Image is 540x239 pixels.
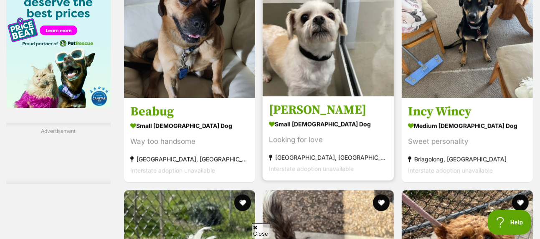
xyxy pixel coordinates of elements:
div: Way too handsome [130,136,249,147]
h3: Incy Wincy [408,104,527,119]
strong: small [DEMOGRAPHIC_DATA] Dog [130,119,249,132]
strong: medium [DEMOGRAPHIC_DATA] Dog [408,119,527,132]
span: Interstate adoption unavailable [408,167,493,174]
div: Sweet personality [408,136,527,147]
h3: [PERSON_NAME] [269,102,388,118]
div: Advertisement [6,123,111,184]
a: Incy Wincy medium [DEMOGRAPHIC_DATA] Dog Sweet personality Briagolong, [GEOGRAPHIC_DATA] Intersta... [402,97,533,182]
a: [PERSON_NAME] small [DEMOGRAPHIC_DATA] Dog Looking for love [GEOGRAPHIC_DATA], [GEOGRAPHIC_DATA] ... [263,96,394,181]
div: Looking for love [269,134,388,145]
button: favourite [373,194,390,211]
span: Interstate adoption unavailable [130,167,215,174]
iframe: Help Scout Beacon - Open [488,210,532,235]
button: favourite [234,194,251,211]
strong: [GEOGRAPHIC_DATA], [GEOGRAPHIC_DATA] [269,152,388,163]
button: favourite [512,194,529,211]
strong: Briagolong, [GEOGRAPHIC_DATA] [408,153,527,165]
h3: Beabug [130,104,249,119]
a: Beabug small [DEMOGRAPHIC_DATA] Dog Way too handsome [GEOGRAPHIC_DATA], [GEOGRAPHIC_DATA] Interst... [124,97,255,182]
span: Interstate adoption unavailable [269,165,354,172]
strong: [GEOGRAPHIC_DATA], [GEOGRAPHIC_DATA] [130,153,249,165]
strong: small [DEMOGRAPHIC_DATA] Dog [269,118,388,130]
span: Close [252,223,270,238]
